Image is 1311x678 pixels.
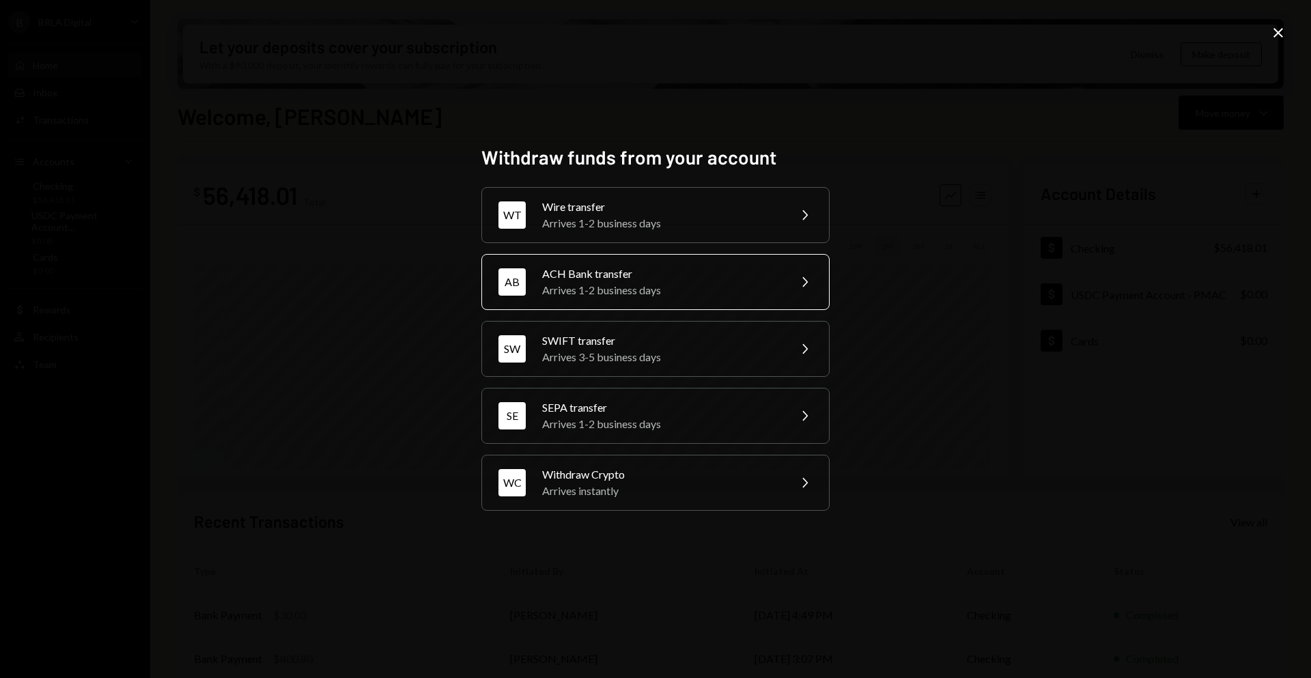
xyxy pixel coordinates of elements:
h2: Withdraw funds from your account [481,144,830,171]
div: Arrives 1-2 business days [542,416,780,432]
div: SE [498,402,526,429]
div: Arrives 1-2 business days [542,215,780,231]
button: ABACH Bank transferArrives 1-2 business days [481,254,830,310]
div: ACH Bank transfer [542,266,780,282]
div: Arrives instantly [542,483,780,499]
div: WC [498,469,526,496]
div: SEPA transfer [542,399,780,416]
div: SW [498,335,526,363]
div: Arrives 3-5 business days [542,349,780,365]
div: SWIFT transfer [542,333,780,349]
div: Withdraw Crypto [542,466,780,483]
div: Arrives 1-2 business days [542,282,780,298]
div: WT [498,201,526,229]
button: SESEPA transferArrives 1-2 business days [481,388,830,444]
button: WCWithdraw CryptoArrives instantly [481,455,830,511]
button: WTWire transferArrives 1-2 business days [481,187,830,243]
button: SWSWIFT transferArrives 3-5 business days [481,321,830,377]
div: Wire transfer [542,199,780,215]
div: AB [498,268,526,296]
